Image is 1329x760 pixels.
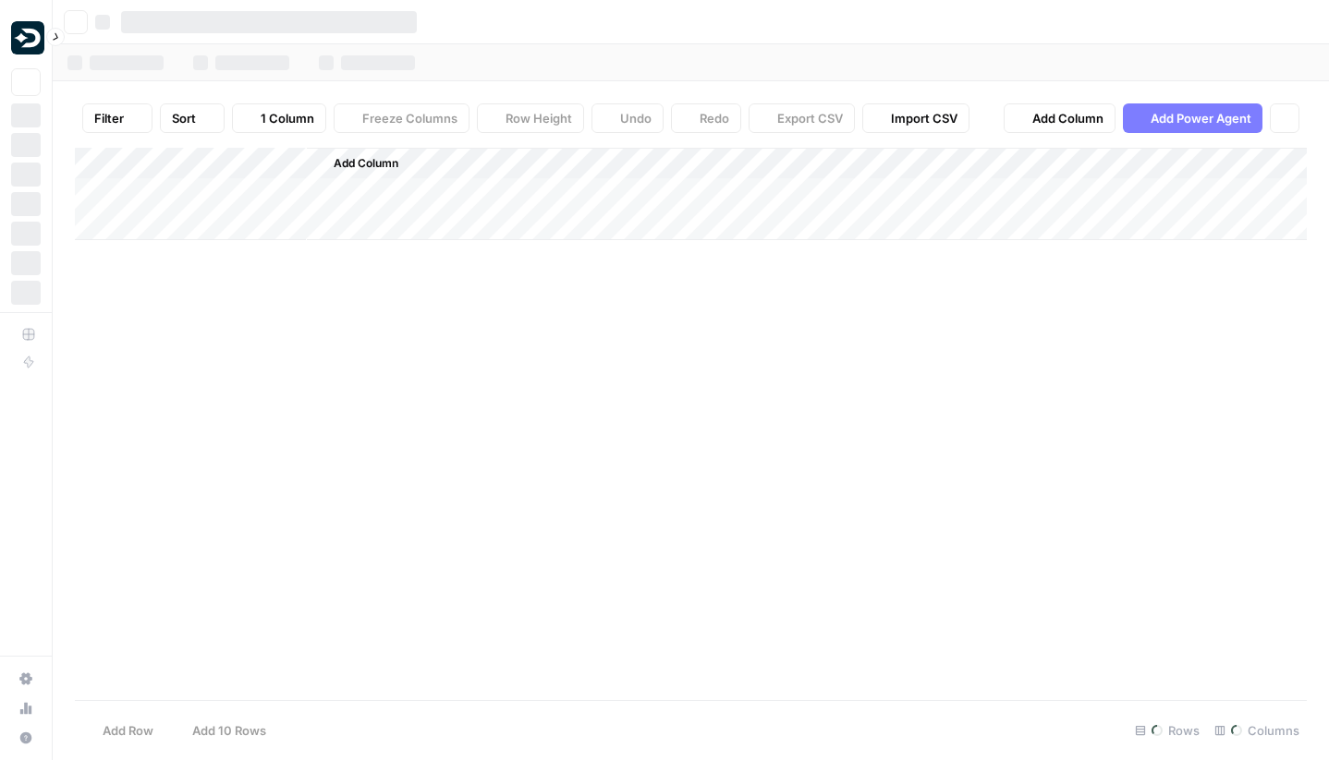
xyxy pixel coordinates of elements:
[82,103,152,133] button: Filter
[591,103,664,133] button: Undo
[261,109,314,127] span: 1 Column
[165,716,277,745] button: Add 10 Rows
[172,109,196,127] span: Sort
[75,716,165,745] button: Add Row
[1151,109,1251,127] span: Add Power Agent
[862,103,969,133] button: Import CSV
[94,109,124,127] span: Filter
[891,109,957,127] span: Import CSV
[11,15,41,61] button: Workspace: Drata
[1004,103,1116,133] button: Add Column
[1207,716,1307,745] div: Columns
[232,103,326,133] button: 1 Column
[700,109,729,127] span: Redo
[310,151,406,175] button: Add Column
[1128,716,1207,745] div: Rows
[671,103,741,133] button: Redo
[192,721,266,740] span: Add 10 Rows
[749,103,855,133] button: Export CSV
[334,103,469,133] button: Freeze Columns
[103,721,153,740] span: Add Row
[11,723,41,753] button: Help + Support
[11,664,41,694] a: Settings
[334,155,398,172] span: Add Column
[362,109,457,127] span: Freeze Columns
[620,109,652,127] span: Undo
[777,109,843,127] span: Export CSV
[160,103,225,133] button: Sort
[1032,109,1103,127] span: Add Column
[11,21,44,54] img: Drata Logo
[1123,103,1262,133] button: Add Power Agent
[11,694,41,723] a: Usage
[477,103,584,133] button: Row Height
[506,109,572,127] span: Row Height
